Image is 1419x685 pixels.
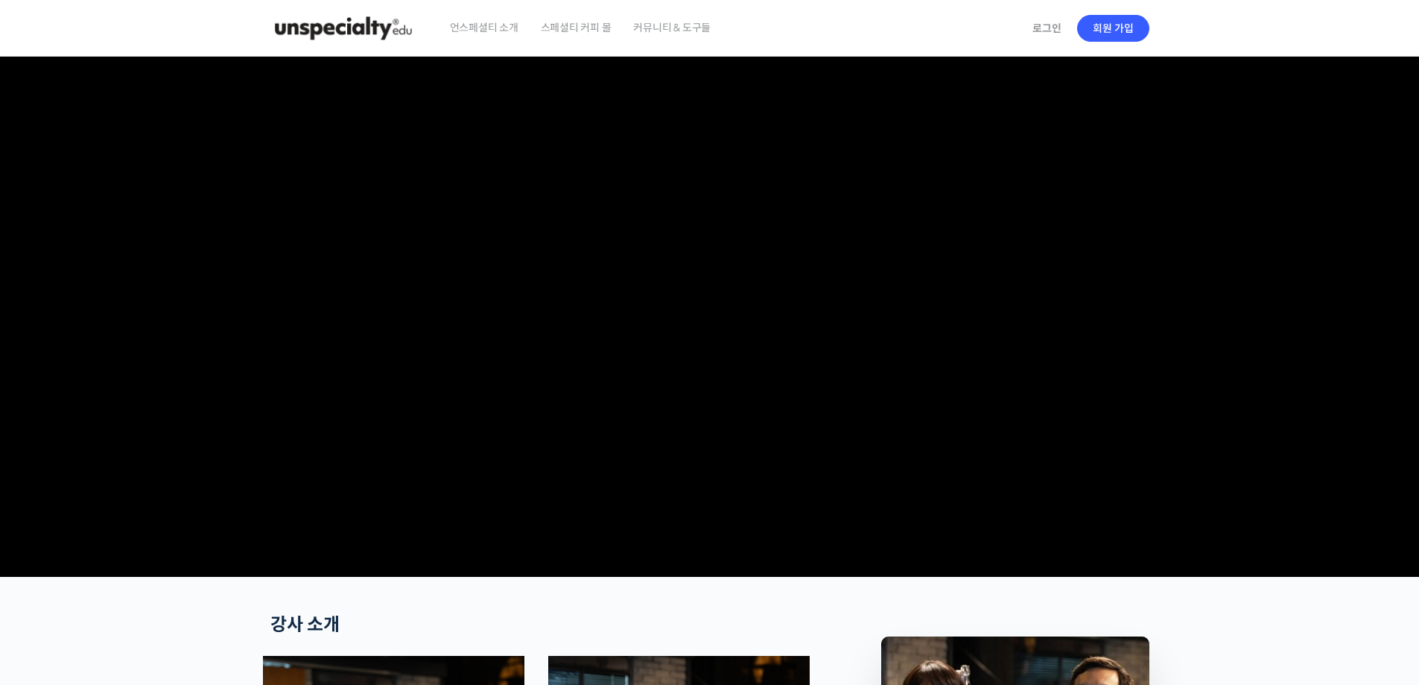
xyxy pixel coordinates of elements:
a: 로그인 [1023,11,1070,45]
a: 회원 가입 [1077,15,1149,42]
h2: 강사 소개 [270,614,802,636]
